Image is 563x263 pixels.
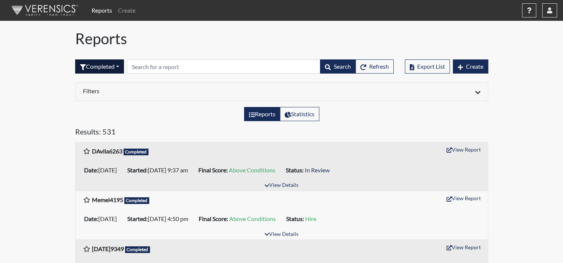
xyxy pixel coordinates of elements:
[280,107,319,121] label: View statistics about completed interviews
[127,59,320,74] input: Search by Registration ID, Interview Number, or Investigation Name.
[92,196,123,203] b: Memel4195
[229,166,275,173] span: Above Conditions
[229,215,276,222] span: Above Conditions
[84,166,98,173] b: Date:
[369,63,389,70] span: Refresh
[127,166,148,173] b: Started:
[443,192,484,204] button: View Report
[244,107,280,121] label: View the list of reports
[124,213,196,225] li: [DATE] 4:50 pm
[453,59,488,74] button: Create
[77,87,486,96] div: Click to expand/collapse filters
[305,215,316,222] span: Hire
[75,59,124,74] div: Filter by interview status
[124,149,149,155] span: Completed
[417,63,445,70] span: Export List
[81,213,124,225] li: [DATE]
[261,181,302,191] button: View Details
[261,230,302,240] button: View Details
[286,166,304,173] b: Status:
[81,164,124,176] li: [DATE]
[83,87,276,94] h6: Filters
[320,59,356,74] button: Search
[466,63,483,70] span: Create
[75,59,124,74] button: Completed
[124,164,195,176] li: [DATE] 9:37 am
[405,59,450,74] button: Export List
[443,144,484,155] button: View Report
[286,215,304,222] b: Status:
[75,30,488,48] h1: Reports
[199,215,228,222] b: Final Score:
[125,246,150,253] span: Completed
[334,63,351,70] span: Search
[92,147,122,155] b: DAvila6263
[443,241,484,253] button: View Report
[84,215,98,222] b: Date:
[305,166,330,173] span: In Review
[92,245,124,252] b: [DATE]9349
[124,197,150,204] span: Completed
[75,127,488,139] h5: Results: 531
[89,3,115,18] a: Reports
[355,59,394,74] button: Refresh
[127,215,148,222] b: Started:
[198,166,228,173] b: Final Score:
[115,3,138,18] a: Create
